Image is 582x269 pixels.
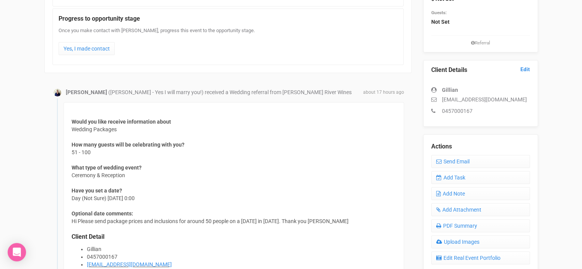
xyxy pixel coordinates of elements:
[72,233,396,241] legend: Client Detail
[442,87,458,93] strong: Gillian
[87,253,396,261] li: 0457000167
[431,66,530,75] legend: Client Details
[72,142,184,148] strong: How many guests will be celebrating with you?
[431,142,530,151] legend: Actions
[431,40,530,46] small: Referral
[87,245,396,253] li: Gillian
[431,251,530,264] a: Edit Real Event Portfolio
[431,219,530,232] a: PDF Summary
[431,10,447,15] small: Guests:
[431,155,530,168] a: Send Email
[431,203,530,216] a: Add Attachment
[431,187,530,200] a: Add Note
[431,107,530,115] p: 0457000167
[363,89,404,96] span: about 17 hours ago
[72,165,142,171] strong: What type of wedding event?
[431,19,450,25] strong: Not Set
[54,89,61,96] img: open-uri20200401-4-bba0o7
[87,261,172,267] a: [EMAIL_ADDRESS][DOMAIN_NAME]
[72,210,133,217] strong: Optional date comments:
[72,119,171,125] strong: Would you like receive information about
[431,171,530,184] a: Add Task
[72,141,184,156] span: 51 - 100
[59,42,115,55] a: Yes, I made contact
[520,66,530,73] a: Edit
[72,164,142,179] span: Ceremony & Reception
[72,118,171,133] span: Wedding Packages
[431,235,530,248] a: Upload Images
[431,96,530,103] p: [EMAIL_ADDRESS][DOMAIN_NAME]
[72,187,122,194] strong: Have you set a date?
[59,15,398,23] legend: Progress to opportunity stage
[59,27,398,55] div: Once you make contact with [PERSON_NAME], progress this event to the opportunity stage.
[66,89,107,95] strong: [PERSON_NAME]
[108,89,352,95] span: ([PERSON_NAME] - Yes I will marry you!) received a Wedding referral from [PERSON_NAME] River Wines
[8,243,26,261] div: Open Intercom Messenger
